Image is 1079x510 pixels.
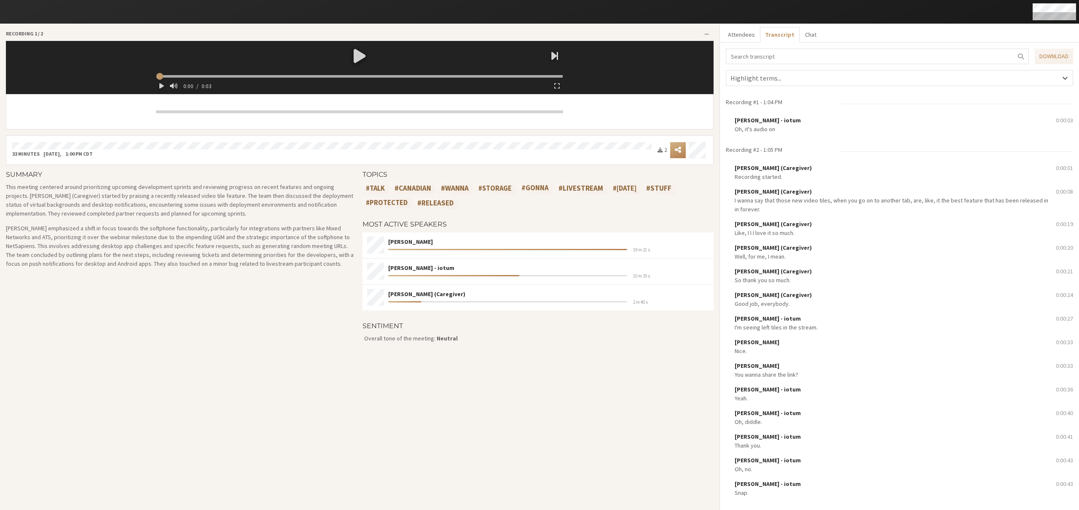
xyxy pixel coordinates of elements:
[199,80,215,93] time: 0:03
[735,394,748,402] span: Yeah.
[735,276,791,284] span: So thank you so much.
[641,299,645,305] span: 40
[1056,243,1073,252] div: 0:00:20
[362,221,713,228] h4: Most active speakers
[3,30,697,38] div: Recording 1 / 2
[633,299,635,305] span: 2
[735,291,812,299] span: [PERSON_NAME] (Caregiver)
[633,246,709,254] span: m s
[555,183,607,194] div: #livestream
[388,290,709,299] div: [PERSON_NAME] (Caregiver)
[1056,116,1073,125] div: 0:00:03
[633,273,637,279] span: 10
[362,197,411,208] div: #protected
[475,183,515,194] div: #storage
[633,247,637,253] span: 19
[723,27,760,43] button: Attendees
[735,371,798,378] span: You wanna share the link?
[633,299,709,306] span: m s
[1056,164,1073,173] div: 0:00:01
[735,253,786,260] span: Well, for me, I mean.
[643,273,647,279] span: 35
[1056,338,1073,347] div: 0:00:33
[65,150,93,158] div: 1:00 PM CDT
[1035,49,1073,64] a: Download
[12,150,40,158] div: 33 minutes
[735,433,801,440] span: [PERSON_NAME] - iotum
[1056,432,1073,441] div: 0:00:41
[735,386,801,393] span: [PERSON_NAME] - iotum
[658,146,668,154] div: 2 downloads
[723,146,840,164] div: Recording #2 - 1:05 PM
[388,237,709,246] div: [PERSON_NAME]
[643,183,675,194] div: #stuff
[735,164,812,172] span: [PERSON_NAME] (Caregiver)
[391,183,435,194] div: #canadian
[700,27,714,41] button: Open menu
[1056,480,1073,488] div: 0:00:43
[735,418,762,426] span: Oh, diddle.
[670,142,686,158] button: Open menu
[362,171,713,178] h4: Topics
[610,183,640,194] div: #[DATE]
[6,224,357,268] p: [PERSON_NAME] emphasized a shift in focus towards the softphone functionality, particularly for i...
[735,347,747,355] span: Nice.
[180,80,196,93] time: 0:00
[735,116,801,124] span: [PERSON_NAME] - iotum
[6,171,357,178] h4: Summary
[437,335,458,342] span: Neutral
[735,480,801,488] span: [PERSON_NAME] - iotum
[643,247,647,253] span: 21
[362,322,713,330] h4: Sentiment
[735,362,779,370] span: [PERSON_NAME]
[726,49,1029,64] input: Search transcript
[735,173,782,181] span: Recording started.
[1056,267,1073,276] div: 0:00:21
[800,27,821,43] button: Chat
[735,442,761,449] span: Thank you.
[735,456,801,464] span: [PERSON_NAME] - iotum
[735,338,779,346] span: [PERSON_NAME]
[43,150,62,158] div: [DATE] ,
[364,334,714,343] p: Overall tone of the meeting:
[196,80,199,93] span: /
[1056,385,1073,394] div: 0:00:36
[735,300,790,308] span: Good job, everybody.
[735,188,812,195] span: [PERSON_NAME] (Caregiver)
[735,324,818,331] span: I'm seeing left tiles in the stream.
[388,264,709,273] div: [PERSON_NAME] - iotum
[723,98,840,116] div: Recording #1 - 1:04 PM
[6,183,357,218] p: This meeting centered around prioritizing upcoming development sprints and reviewing progress on ...
[735,220,812,228] span: [PERSON_NAME] (Caregiver)
[1056,456,1073,465] div: 0:00:43
[362,183,388,194] div: #talk
[1056,362,1073,370] div: 0:00:33
[735,244,812,251] span: [PERSON_NAME] (Caregiver)
[760,27,800,43] button: Transcript
[735,489,749,497] span: Snap.
[1056,291,1073,300] div: 0:00:24
[1056,409,1073,418] div: 0:00:40
[414,197,457,209] div: #released
[735,125,775,133] span: Oh, it's audio on
[735,409,801,417] span: [PERSON_NAME] - iotum
[735,315,801,322] span: [PERSON_NAME] - iotum
[735,229,794,237] span: Like, I I I love it so much.
[735,197,1048,213] span: I wanna say that those new video tiles, when you go on to another tab, are, like, it the best fea...
[735,267,812,275] span: [PERSON_NAME] (Caregiver)
[438,183,472,194] div: #wanna
[1056,187,1073,196] div: 0:00:08
[518,183,552,194] div: #gonna
[1056,220,1073,229] div: 0:00:19
[633,273,709,280] span: m s
[1056,314,1073,323] div: 0:00:27
[735,465,752,473] span: Oh, no.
